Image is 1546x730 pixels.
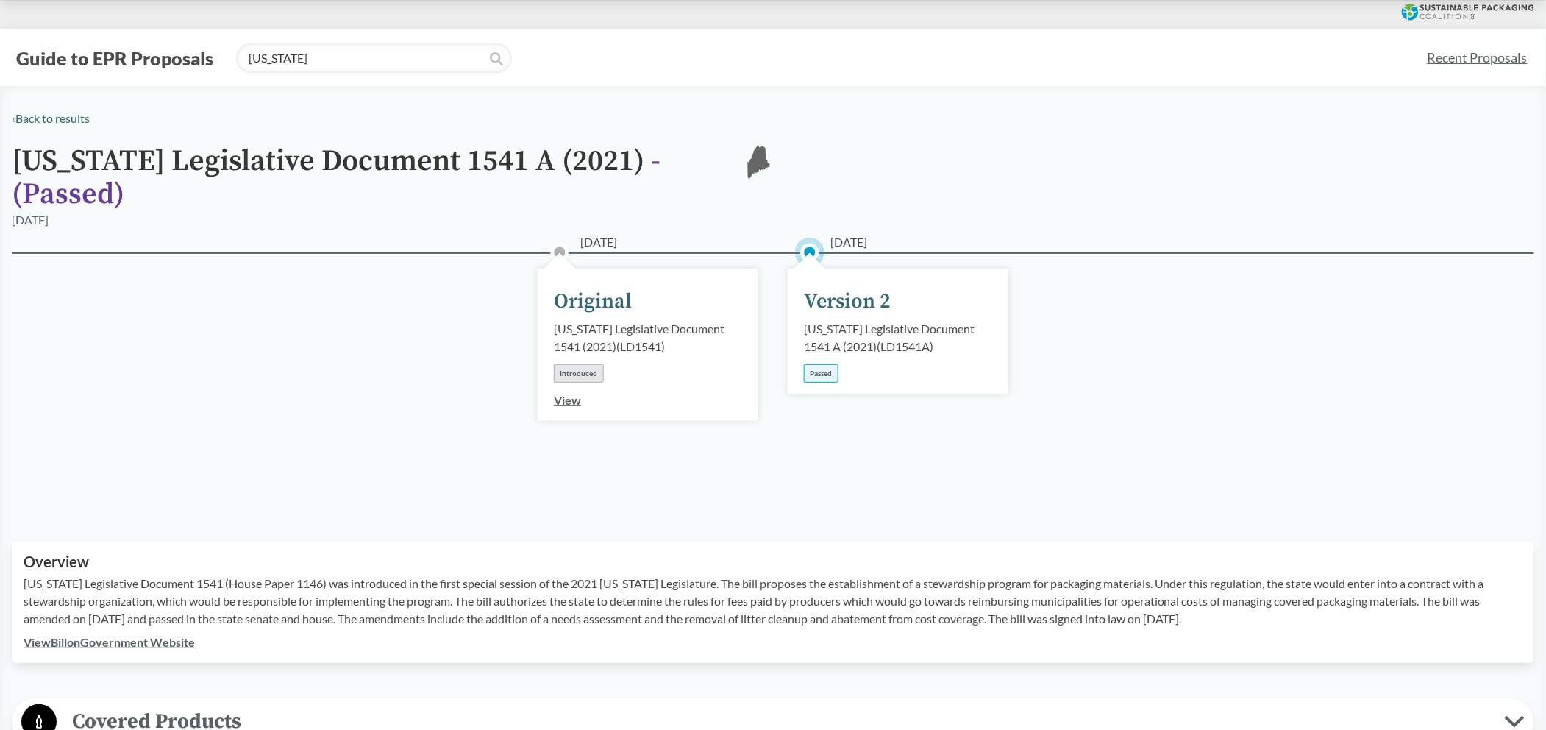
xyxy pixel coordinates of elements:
[24,553,1522,570] h2: Overview
[236,43,512,73] input: Find a proposal
[1421,41,1534,74] a: Recent Proposals
[12,143,660,213] span: - ( Passed )
[830,233,867,251] span: [DATE]
[804,320,992,355] div: [US_STATE] Legislative Document 1541 A (2021) ( LD1541A )
[12,145,718,211] h1: [US_STATE] Legislative Document 1541 A (2021)
[554,286,632,317] div: Original
[24,635,195,649] a: ViewBillonGovernment Website
[554,320,742,355] div: [US_STATE] Legislative Document 1541 (2021) ( LD1541 )
[554,393,581,407] a: View
[580,233,617,251] span: [DATE]
[12,111,90,125] a: ‹Back to results
[804,364,838,383] div: Passed
[12,46,218,70] button: Guide to EPR Proposals
[554,364,604,383] div: Introduced
[24,575,1522,628] p: [US_STATE] Legislative Document 1541 (House Paper 1146) was introduced in the first special sessi...
[804,286,891,317] div: Version 2
[12,211,49,229] div: [DATE]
